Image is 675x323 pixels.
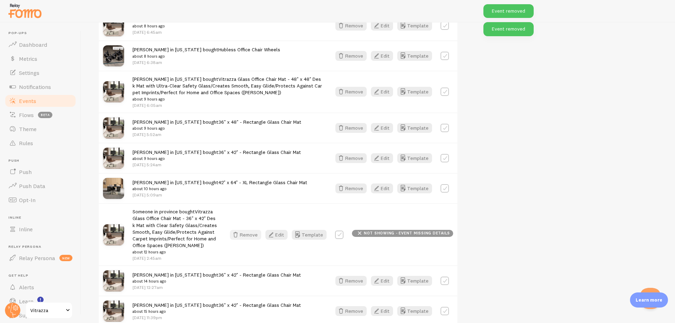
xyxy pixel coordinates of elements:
a: Edit [371,51,397,61]
button: Remove [335,123,367,133]
button: Edit [371,306,393,316]
p: [DATE] 5:24am [133,162,301,168]
span: Push [19,168,32,175]
img: 36x42_CH_NewPrima_1080_small.jpg [103,148,124,169]
a: Vitrazza Glass Office Chair Mat - 36" x 42" Desk Mat with Clear Safety Glass/Creates Smooth, Easy... [133,208,217,248]
small: about 14 hours ago [133,278,301,284]
p: [DATE] 11:39pm [133,315,301,321]
button: Remove [335,21,367,31]
img: 36x42_CH_NewPrima_1080_small.jpg [103,224,124,245]
span: [PERSON_NAME] in [US_STATE] bought [133,302,301,315]
small: about 8 hours ago [133,23,301,29]
span: Push Data [19,182,45,189]
a: Theme [4,122,77,136]
a: Settings [4,66,77,80]
button: Edit [371,21,393,31]
p: [DATE] 6:05am [133,102,323,108]
button: Edit [371,123,393,133]
span: Inline [19,226,33,233]
a: Rules [4,136,77,150]
button: Remove [335,306,367,316]
svg: <p>Watch New Feature Tutorials!</p> [37,297,44,303]
button: Remove [335,183,367,193]
span: Vitrazza [30,306,64,315]
span: Get Help [8,273,77,278]
span: not showing - event missing details [364,231,450,235]
button: Edit [371,51,393,61]
a: 36" x 48" - Rectangle Glass Chair Mat [218,119,301,125]
a: Notifications [4,80,77,94]
a: Opt-In [4,193,77,207]
a: 36" x 42" - Rectangle Glass Chair Mat [218,149,301,155]
span: [PERSON_NAME] in [US_STATE] bought [133,272,301,285]
a: Edit [371,21,397,31]
span: beta [38,112,52,118]
div: Learn more [630,292,668,308]
small: about 9 hours ago [133,96,323,102]
button: Template [397,183,432,193]
span: Flows [19,111,34,118]
img: 36x42_CH_NewPrima_1080_small.jpg [103,301,124,322]
button: Edit [371,153,393,163]
img: 42x48_CH_NewPrima_1080_0fe21c06-b445-42a5-a215-9870edc946b4_small.jpg [103,15,124,36]
a: Relay Persona new [4,251,77,265]
p: [DATE] 6:38am [133,59,280,65]
button: Template [397,123,432,133]
span: Relay Persona [8,245,77,249]
img: 36x48_CH_NewPrima_1080_ce47a80d-0485-47ca-b780-04fd165e0ee9_small.jpg [103,117,124,138]
button: Remove [230,230,261,240]
a: Edit [371,87,397,97]
button: Remove [335,153,367,163]
span: Pop-ups [8,31,77,35]
img: fomo-relay-logo-orange.svg [7,2,43,20]
span: Metrics [19,55,37,62]
a: Template [292,230,327,240]
button: Template [397,51,432,61]
button: Edit [265,230,288,240]
span: [PERSON_NAME] in [US_STATE] bought [133,76,323,102]
span: [PERSON_NAME] in [US_STATE] bought [133,149,301,162]
span: Opt-In [19,196,36,204]
a: Edit [371,123,397,133]
a: Vitrazza Glass Office Chair Mat - 48" x 48" Desk Mat with Ultra-Clear Safety Glass/Creates Smooth... [133,76,322,96]
a: Vitrazza [25,302,73,319]
span: Alerts [19,284,34,291]
a: Edit [371,306,397,316]
div: Event removed [483,22,534,36]
span: Push [8,159,77,163]
a: Events [4,94,77,108]
button: Template [397,87,432,97]
a: Alerts [4,280,77,294]
a: 36" x 42" - Rectangle Glass Chair Mat [218,302,301,308]
button: Template [397,276,432,286]
a: 42" x 64" - XL Rectangle Glass Chair Mat [218,179,307,186]
button: Edit [371,276,393,286]
a: Metrics [4,52,77,66]
button: Remove [335,87,367,97]
button: Template [397,306,432,316]
a: Inline [4,222,77,236]
button: Template [397,21,432,31]
span: new [59,255,72,261]
a: Dashboard [4,38,77,52]
img: 36x42_CH_NewPrima_1080_small.jpg [103,270,124,291]
p: [DATE] 5:09am [133,192,307,198]
button: Edit [371,183,393,193]
a: Template [397,153,432,163]
span: [PERSON_NAME] in [US_STATE] bought [133,119,301,132]
a: 36" x 42" - Rectangle Glass Chair Mat [218,272,301,278]
p: [DATE] 12:27am [133,284,301,290]
span: Relay Persona [19,254,55,261]
button: Edit [371,87,393,97]
small: about 9 hours ago [133,125,301,131]
a: Hubless Office Chair Wheels [218,46,280,53]
a: Push Data [4,179,77,193]
small: about 8 hours ago [133,53,280,59]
